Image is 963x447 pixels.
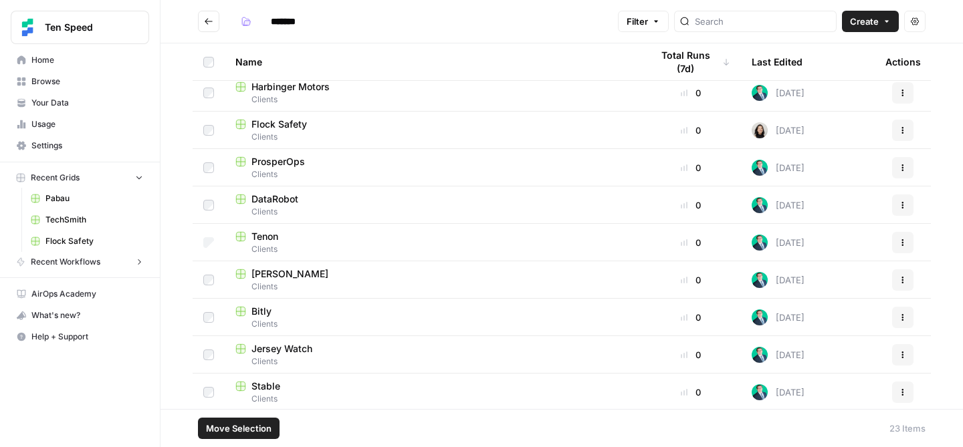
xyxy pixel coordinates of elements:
[198,11,219,32] button: Go back
[206,422,272,435] span: Move Selection
[251,192,298,206] span: DataRobot
[45,235,143,247] span: Flock Safety
[235,155,630,180] a: ProsperOpsClients
[850,15,879,28] span: Create
[25,231,149,252] a: Flock Safety
[31,118,143,130] span: Usage
[752,85,768,101] img: loq7q7lwz012dtl6ci9jrncps3v6
[235,80,630,106] a: Harbinger MotorsClients
[651,124,730,137] div: 0
[251,267,328,281] span: [PERSON_NAME]
[11,135,149,156] a: Settings
[752,160,805,176] div: [DATE]
[235,342,630,367] a: Jersey WatchClients
[752,235,805,251] div: [DATE]
[618,11,669,32] button: Filter
[11,326,149,347] button: Help + Support
[45,21,126,34] span: Ten Speed
[651,273,730,287] div: 0
[251,80,330,94] span: Harbinger Motors
[651,161,730,174] div: 0
[752,347,768,363] img: loq7q7lwz012dtl6ci9jrncps3v6
[31,140,143,152] span: Settings
[752,309,805,325] div: [DATE]
[198,418,280,439] button: Move Selection
[11,92,149,114] a: Your Data
[752,347,805,363] div: [DATE]
[651,86,730,100] div: 0
[752,309,768,325] img: loq7q7lwz012dtl6ci9jrncps3v6
[251,155,305,168] span: ProsperOps
[235,355,630,367] span: Clients
[235,393,630,405] span: Clients
[25,209,149,231] a: TechSmith
[25,188,149,209] a: Pabau
[251,230,278,243] span: Tenon
[235,94,630,106] span: Clients
[235,380,630,405] a: StableClients
[752,160,768,176] img: loq7q7lwz012dtl6ci9jrncps3v6
[11,168,149,188] button: Recent Grids
[651,311,730,324] div: 0
[31,256,100,268] span: Recent Workflows
[31,288,143,300] span: AirOps Academy
[651,386,730,399] div: 0
[11,11,149,44] button: Workspace: Ten Speed
[251,380,280,393] span: Stable
[235,192,630,218] a: DataRobotClients
[31,97,143,109] span: Your Data
[752,85,805,101] div: [DATE]
[235,131,630,143] span: Clients
[752,235,768,251] img: loq7q7lwz012dtl6ci9jrncps3v6
[235,168,630,180] span: Clients
[31,172,80,184] span: Recent Grids
[752,384,805,400] div: [DATE]
[752,197,768,213] img: loq7q7lwz012dtl6ci9jrncps3v6
[752,122,768,138] img: t5ef5oef8zpw1w4g2xghobes91mw
[235,305,630,330] a: BitlyClients
[842,11,899,32] button: Create
[251,342,312,355] span: Jersey Watch
[235,267,630,293] a: [PERSON_NAME]Clients
[752,197,805,213] div: [DATE]
[31,331,143,343] span: Help + Support
[11,71,149,92] a: Browse
[15,15,39,39] img: Ten Speed Logo
[651,198,730,212] div: 0
[752,272,768,288] img: loq7q7lwz012dtl6ci9jrncps3v6
[235,43,630,80] div: Name
[235,281,630,293] span: Clients
[11,114,149,135] a: Usage
[251,118,307,131] span: Flock Safety
[627,15,648,28] span: Filter
[31,76,143,88] span: Browse
[752,122,805,138] div: [DATE]
[752,272,805,288] div: [DATE]
[889,422,926,435] div: 23 Items
[45,192,143,204] span: Pabau
[11,283,149,305] a: AirOps Academy
[651,236,730,249] div: 0
[251,305,272,318] span: Bitly
[752,43,802,80] div: Last Edited
[11,49,149,71] a: Home
[752,384,768,400] img: loq7q7lwz012dtl6ci9jrncps3v6
[235,206,630,218] span: Clients
[11,252,149,272] button: Recent Workflows
[235,243,630,255] span: Clients
[235,230,630,255] a: TenonClients
[45,214,143,226] span: TechSmith
[695,15,831,28] input: Search
[651,43,730,80] div: Total Runs (7d)
[11,305,149,326] button: What's new?
[31,54,143,66] span: Home
[235,318,630,330] span: Clients
[235,118,630,143] a: Flock SafetyClients
[651,348,730,361] div: 0
[11,305,148,325] div: What's new?
[885,43,921,80] div: Actions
